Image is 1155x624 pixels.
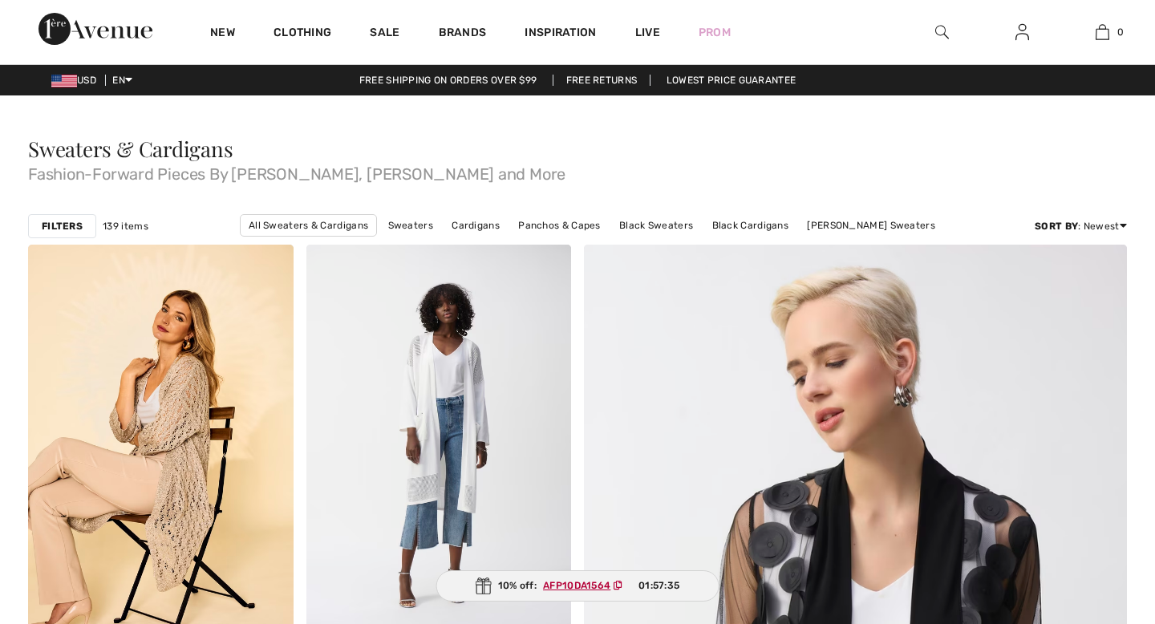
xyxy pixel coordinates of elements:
[1035,221,1078,232] strong: Sort By
[611,237,718,257] a: Dolcezza Sweaters
[380,215,441,236] a: Sweaters
[464,237,609,257] a: [PERSON_NAME] Sweaters
[699,24,731,41] a: Prom
[42,219,83,233] strong: Filters
[654,75,809,86] a: Lowest Price Guarantee
[436,570,719,602] div: 10% off:
[1063,22,1141,42] a: 0
[799,215,943,236] a: [PERSON_NAME] Sweaters
[1003,22,1042,43] a: Sign In
[510,215,609,236] a: Panchos & Capes
[28,135,233,163] span: Sweaters & Cardigans
[51,75,103,86] span: USD
[274,26,331,43] a: Clothing
[635,24,660,41] a: Live
[51,75,77,87] img: US Dollar
[103,219,148,233] span: 139 items
[112,75,132,86] span: EN
[210,26,235,43] a: New
[1015,22,1029,42] img: My Info
[370,26,399,43] a: Sale
[1096,22,1109,42] img: My Bag
[935,22,949,42] img: search the website
[476,577,492,594] img: Gift.svg
[543,580,610,591] ins: AFP10DA1564
[638,578,679,593] span: 01:57:35
[240,214,377,237] a: All Sweaters & Cardigans
[439,26,487,43] a: Brands
[611,215,701,236] a: Black Sweaters
[346,75,550,86] a: Free shipping on orders over $99
[1035,219,1127,233] div: : Newest
[553,75,651,86] a: Free Returns
[1117,25,1124,39] span: 0
[28,160,1127,182] span: Fashion-Forward Pieces By [PERSON_NAME], [PERSON_NAME] and More
[704,215,797,236] a: Black Cardigans
[38,13,152,45] img: 1ère Avenue
[444,215,508,236] a: Cardigans
[525,26,596,43] span: Inspiration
